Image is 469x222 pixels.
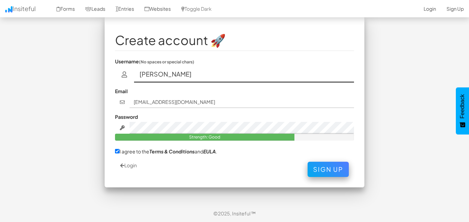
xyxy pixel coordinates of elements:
[5,6,12,12] img: icon.png
[115,88,128,95] label: Email
[115,58,194,65] label: Username
[130,96,354,108] input: john@doe.com
[134,66,354,82] input: username
[456,87,469,134] button: Feedback - Show survey
[115,134,294,141] div: Strength: Good
[115,113,138,120] label: Password
[120,162,137,168] a: Login
[115,148,217,155] label: I agree to the and .
[115,149,120,153] input: I agree to theTerms & ConditionsandEULA.
[115,33,354,47] h1: Create account 🚀
[459,94,466,118] span: Feedback
[203,148,216,154] a: EULA
[308,162,349,177] button: Sign Up
[139,59,194,64] small: (No spaces or special chars)
[149,148,195,154] a: Terms & Conditions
